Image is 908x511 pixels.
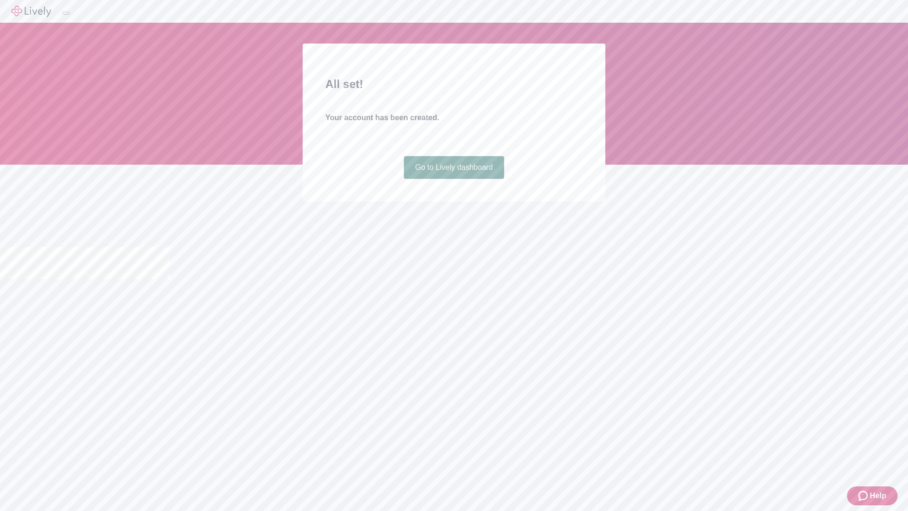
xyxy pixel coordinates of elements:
[62,12,70,15] button: Log out
[858,490,870,502] svg: Zendesk support icon
[870,490,886,502] span: Help
[325,76,583,93] h2: All set!
[847,486,898,505] button: Zendesk support iconHelp
[404,156,505,179] a: Go to Lively dashboard
[325,112,583,123] h4: Your account has been created.
[11,6,51,17] img: Lively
